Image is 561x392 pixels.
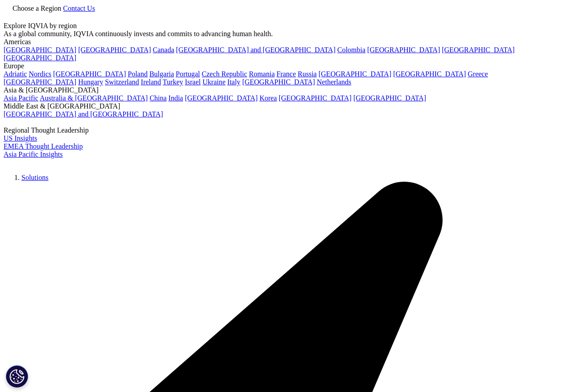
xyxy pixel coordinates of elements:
[141,78,161,86] a: Ireland
[227,78,240,86] a: Italy
[12,4,61,12] span: Choose a Region
[317,78,351,86] a: Netherlands
[4,134,37,142] a: US Insights
[4,30,557,38] div: As a global community, IQVIA continuously invests and commits to advancing human health.
[63,4,95,12] a: Contact Us
[4,94,38,102] a: Asia Pacific
[150,94,166,102] a: China
[176,46,335,54] a: [GEOGRAPHIC_DATA] and [GEOGRAPHIC_DATA]
[105,78,139,86] a: Switzerland
[4,150,62,158] a: Asia Pacific Insights
[185,78,201,86] a: Israel
[4,78,76,86] a: [GEOGRAPHIC_DATA]
[185,94,258,102] a: [GEOGRAPHIC_DATA]
[4,70,27,78] a: Adriatic
[367,46,440,54] a: [GEOGRAPHIC_DATA]
[259,94,277,102] a: Korea
[53,70,126,78] a: [GEOGRAPHIC_DATA]
[78,46,151,54] a: [GEOGRAPHIC_DATA]
[163,78,183,86] a: Turkey
[4,142,83,150] a: EMEA Thought Leadership
[4,38,557,46] div: Americas
[277,70,296,78] a: France
[4,46,76,54] a: [GEOGRAPHIC_DATA]
[337,46,366,54] a: Colombia
[4,54,76,62] a: [GEOGRAPHIC_DATA]
[128,70,147,78] a: Poland
[4,102,557,110] div: Middle East & [GEOGRAPHIC_DATA]
[278,94,351,102] a: [GEOGRAPHIC_DATA]
[353,94,426,102] a: [GEOGRAPHIC_DATA]
[4,110,163,118] a: [GEOGRAPHIC_DATA] and [GEOGRAPHIC_DATA]
[442,46,515,54] a: [GEOGRAPHIC_DATA]
[202,70,247,78] a: Czech Republic
[176,70,200,78] a: Portugal
[393,70,466,78] a: [GEOGRAPHIC_DATA]
[6,365,28,388] button: Cookie Settings
[4,22,557,30] div: Explore IQVIA by region
[78,78,103,86] a: Hungary
[168,94,183,102] a: India
[40,94,148,102] a: Australia & [GEOGRAPHIC_DATA]
[4,86,557,94] div: Asia & [GEOGRAPHIC_DATA]
[468,70,488,78] a: Greece
[21,174,48,181] a: Solutions
[298,70,317,78] a: Russia
[4,126,557,134] div: Regional Thought Leadership
[242,78,315,86] a: [GEOGRAPHIC_DATA]
[4,62,557,70] div: Europe
[153,46,174,54] a: Canada
[29,70,51,78] a: Nordics
[203,78,226,86] a: Ukraine
[249,70,275,78] a: Romania
[319,70,391,78] a: [GEOGRAPHIC_DATA]
[150,70,174,78] a: Bulgaria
